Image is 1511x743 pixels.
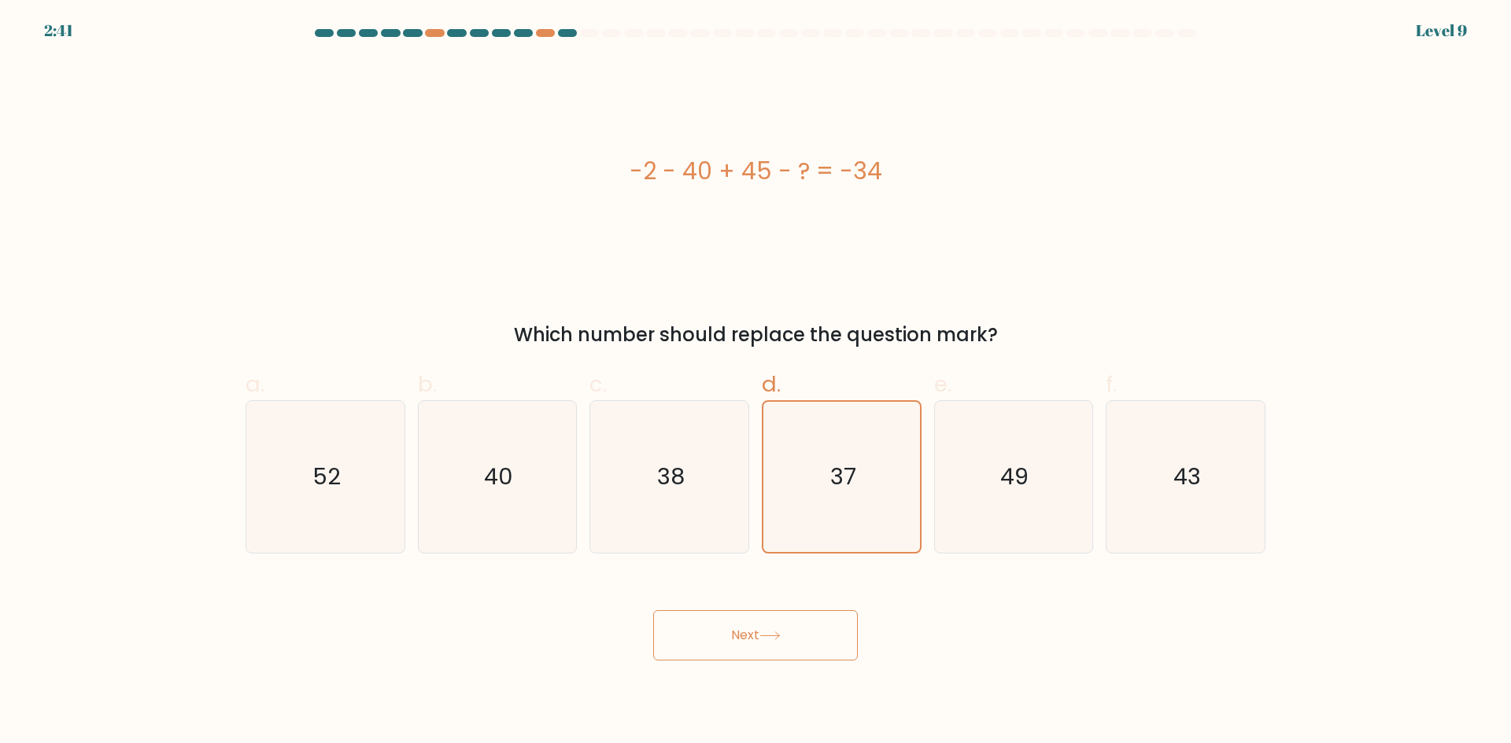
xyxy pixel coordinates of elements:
[484,461,513,492] text: 40
[589,369,607,399] span: c.
[653,610,858,660] button: Next
[1173,461,1201,492] text: 43
[657,461,685,492] text: 38
[255,321,1256,349] div: Which number should replace the question mark?
[1106,369,1117,399] span: f.
[1416,19,1467,42] div: Level 9
[830,461,856,492] text: 37
[418,369,437,399] span: b.
[246,153,1265,189] div: -2 - 40 + 45 - ? = -34
[1001,461,1029,492] text: 49
[246,369,264,399] span: a.
[934,369,951,399] span: e.
[312,461,341,492] text: 52
[44,19,73,42] div: 2:41
[762,369,781,399] span: d.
